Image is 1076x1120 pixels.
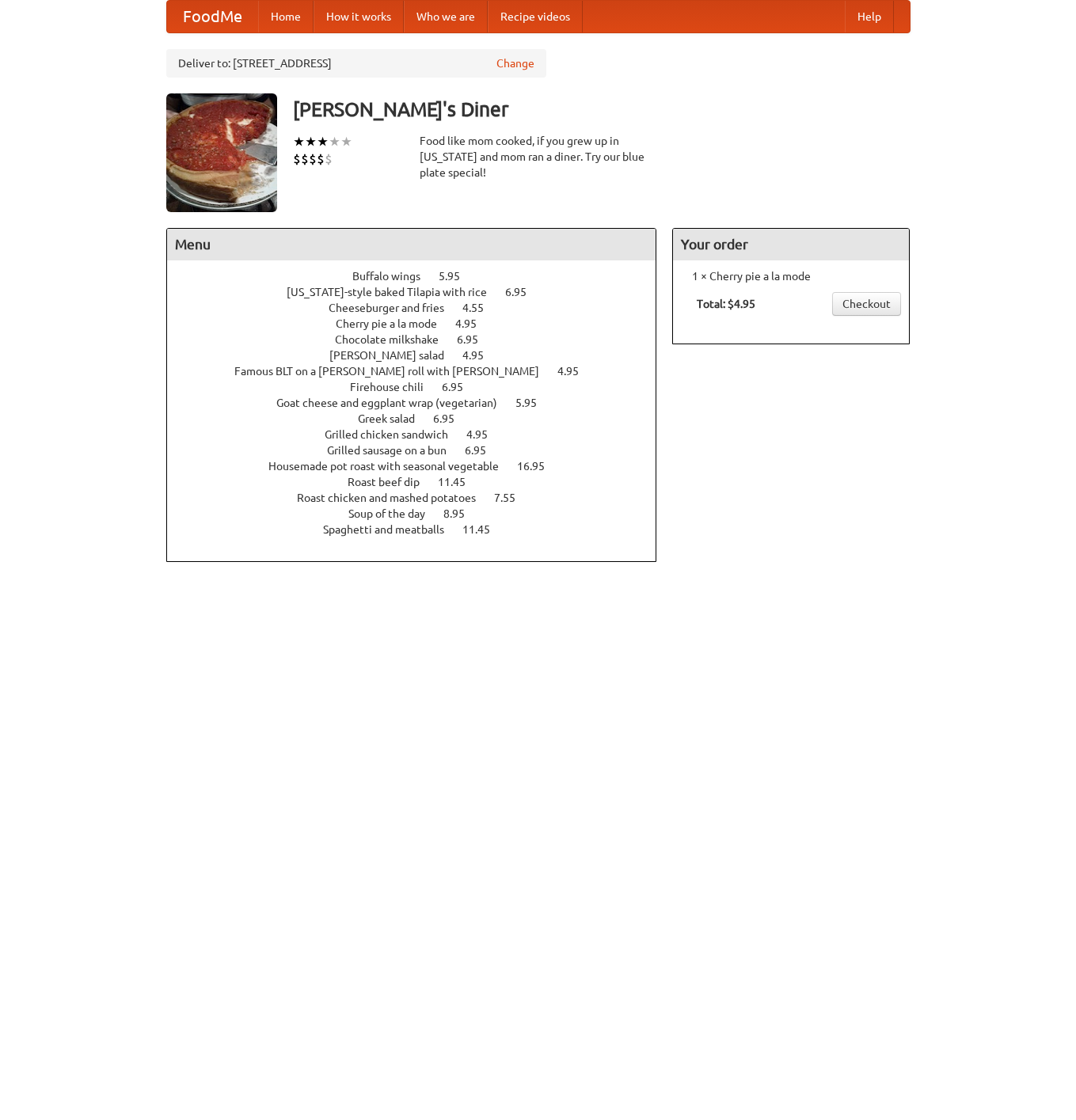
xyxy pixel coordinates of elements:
[293,93,911,125] h3: [PERSON_NAME]'s Diner
[329,302,513,314] a: Cheeseburger and fries 4.55
[167,1,258,32] a: FoodMe
[462,302,500,314] span: 4.55
[404,1,488,32] a: Who we are
[358,412,484,425] a: Greek salad 6.95
[317,133,329,150] li: ★
[293,150,301,168] li: $
[465,444,502,457] span: 6.95
[557,365,595,378] span: 4.95
[276,397,566,409] a: Goat cheese and eggplant wrap (vegetarian) 5.95
[350,381,439,393] span: Firehouse chili
[420,133,657,180] div: Food like mom cooked, if you grew up in [US_STATE] and mom ran a diner. Try our blue plate special!
[348,476,435,488] span: Roast beef dip
[234,365,555,378] span: Famous BLT on a [PERSON_NAME] roll with [PERSON_NAME]
[297,492,492,504] span: Roast chicken and mashed potatoes
[317,150,325,168] li: $
[335,333,454,346] span: Chocolate milkshake
[462,523,506,536] span: 11.45
[268,460,574,473] a: Housemade pot roast with seasonal vegetable 16.95
[438,476,481,488] span: 11.45
[462,349,500,362] span: 4.95
[325,428,517,441] a: Grilled chicken sandwich 4.95
[167,229,656,260] h4: Menu
[327,444,462,457] span: Grilled sausage on a bun
[515,397,553,409] span: 5.95
[329,133,340,150] li: ★
[832,292,901,316] a: Checkout
[258,1,314,32] a: Home
[350,381,492,393] a: Firehouse chili 6.95
[335,333,508,346] a: Chocolate milkshake 6.95
[496,55,534,71] a: Change
[505,286,542,298] span: 6.95
[352,270,489,283] a: Buffalo wings 5.95
[287,286,556,298] a: [US_STATE]-style baked Tilapia with rice 6.95
[314,1,404,32] a: How it works
[348,507,494,520] a: Soup of the day 8.95
[287,286,503,298] span: [US_STATE]-style baked Tilapia with rice
[293,133,305,150] li: ★
[234,365,608,378] a: Famous BLT on a [PERSON_NAME] roll with [PERSON_NAME] 4.95
[697,298,755,310] b: Total: $4.95
[673,229,909,260] h4: Your order
[325,150,333,168] li: $
[358,412,431,425] span: Greek salad
[323,523,519,536] a: Spaghetti and meatballs 11.45
[348,476,495,488] a: Roast beef dip 11.45
[488,1,583,32] a: Recipe videos
[336,317,453,330] span: Cherry pie a la mode
[305,133,317,150] li: ★
[325,428,464,441] span: Grilled chicken sandwich
[336,317,506,330] a: Cherry pie a la mode 4.95
[442,381,479,393] span: 6.95
[268,460,515,473] span: Housemade pot roast with seasonal vegetable
[439,270,476,283] span: 5.95
[845,1,894,32] a: Help
[681,268,901,284] li: 1 × Cherry pie a la mode
[327,444,515,457] a: Grilled sausage on a bun 6.95
[301,150,309,168] li: $
[517,460,561,473] span: 16.95
[466,428,504,441] span: 4.95
[352,270,436,283] span: Buffalo wings
[455,317,492,330] span: 4.95
[166,93,277,212] img: angular.jpg
[443,507,481,520] span: 8.95
[297,492,545,504] a: Roast chicken and mashed potatoes 7.55
[494,492,531,504] span: 7.55
[457,333,494,346] span: 6.95
[340,133,352,150] li: ★
[348,507,441,520] span: Soup of the day
[433,412,470,425] span: 6.95
[276,397,513,409] span: Goat cheese and eggplant wrap (vegetarian)
[309,150,317,168] li: $
[329,349,460,362] span: [PERSON_NAME] salad
[166,49,546,78] div: Deliver to: [STREET_ADDRESS]
[329,349,513,362] a: [PERSON_NAME] salad 4.95
[329,302,460,314] span: Cheeseburger and fries
[323,523,460,536] span: Spaghetti and meatballs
